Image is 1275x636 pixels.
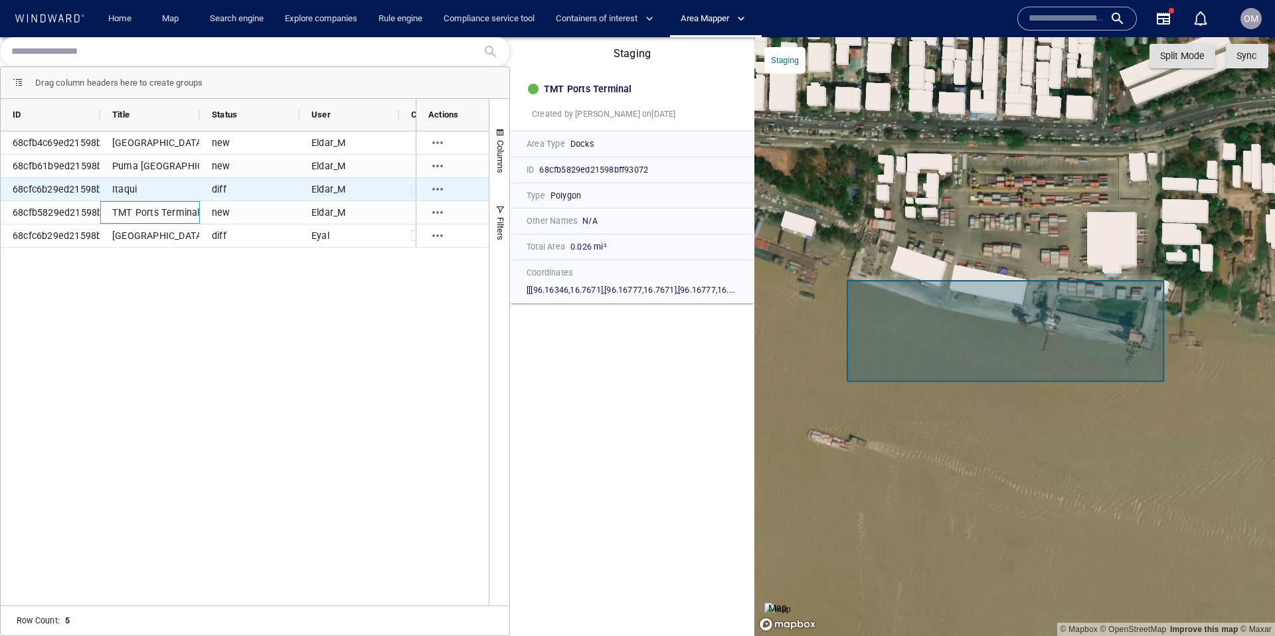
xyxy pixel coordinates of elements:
[675,7,756,31] button: Area Mapper
[1219,576,1265,626] iframe: Chat
[1,155,698,178] div: Press SPACE to select this row.
[416,224,489,248] div: Press SPACE to select this row.
[758,617,817,632] a: Mapbox logo
[1193,11,1209,27] div: Notification center
[411,184,424,195] div: Brazil
[212,110,237,119] span: Status
[1,178,100,200] div: 68cfc6b29ed21598bff93088
[151,7,194,31] button: Map
[200,178,299,200] div: diff
[100,155,200,177] div: Puma [GEOGRAPHIC_DATA]
[416,178,489,201] div: Press SPACE to select this row.
[527,267,572,279] p: Coordinates
[1,131,698,155] div: Press SPACE to select this row.
[1,131,100,154] div: 68cfb4c69ed21598bff9306e
[200,201,299,224] div: new
[1160,48,1205,64] span: Split Mode
[764,603,791,616] img: map
[527,241,565,253] p: Total Area
[35,78,203,88] span: Drag column headers here to create groups
[1,155,100,177] div: 68cfb61b9ed21598bff93076
[100,224,200,247] div: [GEOGRAPHIC_DATA]
[1,224,698,248] div: Press SPACE to select this row.
[1226,44,1268,68] button: Sync
[527,215,577,227] p: Other Names
[1,224,100,247] div: 68cfc6b29ed21598bff93089
[1240,625,1272,634] a: Maxar
[527,284,738,296] div: [[[96.16346,16.7671],[96.16777,16.7671],[96.16777,16.76579],[96.16346,16.76579],[96.16346,16.7671]]]
[1238,5,1264,32] button: OM
[1170,625,1238,634] a: Map feedback
[17,614,60,627] h6: Row Count :
[428,110,458,119] span: Actions
[299,224,399,247] div: Eyal
[100,131,200,154] div: [GEOGRAPHIC_DATA]
[1061,625,1098,634] a: Mapbox
[98,7,141,31] button: Home
[103,7,137,31] a: Home
[1100,625,1167,634] a: OpenStreetMap
[768,600,788,616] p: Map
[411,230,424,241] div: Norway
[544,81,732,98] h6: TMT Ports Terminal
[205,7,269,31] a: Search engine
[100,201,200,224] div: TMT Ports Terminal
[65,615,70,625] h6: 5
[551,190,738,202] div: Polygon
[200,131,299,154] div: new
[614,47,651,60] span: Staging
[13,110,21,119] span: ID
[1244,13,1258,24] span: OM
[299,131,399,154] div: Eldar_M
[416,131,489,155] div: Press SPACE to select this row.
[1,201,100,224] div: 68cfb5829ed21598bff93072
[100,178,200,200] div: Itaqui
[527,164,534,176] p: ID
[200,224,299,247] div: diff
[299,178,399,200] div: Eldar_M
[495,217,505,240] span: Filters
[527,138,565,150] p: Area Type
[556,11,653,27] span: Containers of interest
[411,110,442,119] span: Country
[1149,44,1215,68] button: Split Mode
[527,190,545,202] p: Type
[771,54,799,67] div: Staging
[311,110,331,119] span: User
[495,140,505,173] span: Columns
[35,78,203,88] div: Row Groups
[1,178,698,201] div: Press SPACE to select this row.
[112,110,129,119] span: Title
[416,201,489,224] div: Press SPACE to select this row.
[438,7,540,31] a: Compliance service tool
[551,7,665,31] button: Containers of interest
[754,37,1275,636] canvas: Map
[280,7,363,31] a: Explore companies
[570,241,738,253] div: 0.026 mi ²
[539,164,738,176] div: 68cfb5829ed21598bff93072
[200,155,299,177] div: new
[416,155,489,178] div: Press SPACE to select this row.
[299,201,399,224] div: Eldar_M
[681,11,745,27] span: Area Mapper
[373,7,428,31] a: Rule engine
[582,215,738,227] div: N/A
[157,7,189,31] a: Map
[570,138,738,150] div: Docks
[299,155,399,177] div: Eldar_M
[532,108,743,120] div: Created by [PERSON_NAME] on [DATE]
[1,201,698,224] div: Press SPACE to select this row.
[1236,50,1256,61] span: Sync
